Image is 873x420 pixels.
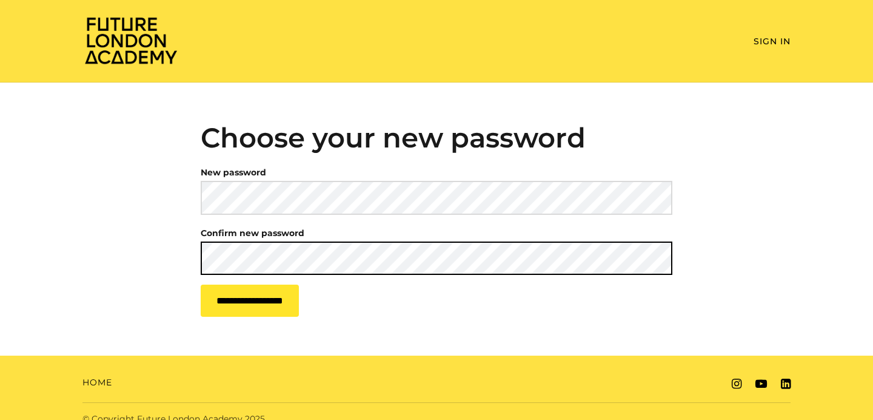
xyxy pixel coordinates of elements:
[201,121,673,154] h2: Choose your new password
[82,16,179,65] img: Home Page
[201,164,266,181] label: New password
[754,36,791,47] a: Sign In
[82,376,112,389] a: Home
[201,225,304,242] label: Confirm new password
